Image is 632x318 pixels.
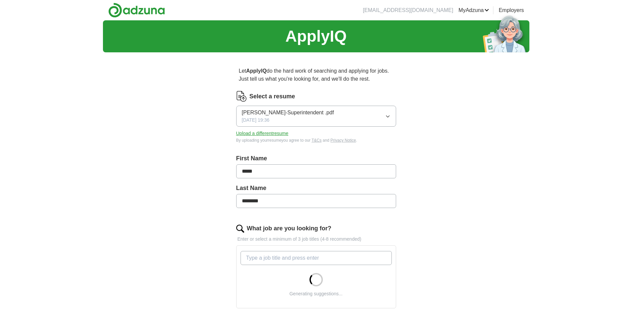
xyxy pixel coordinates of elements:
[236,106,396,127] button: [PERSON_NAME]-Superintendent .pdf[DATE] 19:36
[285,24,346,48] h1: ApplyIQ
[236,225,244,233] img: search.png
[236,236,396,243] p: Enter or select a minimum of 3 job titles (4-8 recommended)
[242,117,270,124] span: [DATE] 19:36
[242,109,334,117] span: [PERSON_NAME]-Superintendent .pdf
[236,91,247,102] img: CV Icon
[236,184,396,193] label: Last Name
[236,137,396,143] div: By uploading your resume you agree to our and .
[499,6,524,14] a: Employers
[246,68,267,74] strong: ApplyIQ
[247,224,331,233] label: What job are you looking for?
[250,92,295,101] label: Select a resume
[312,138,321,143] a: T&Cs
[290,290,343,297] div: Generating suggestions...
[330,138,356,143] a: Privacy Notice
[236,64,396,86] p: Let do the hard work of searching and applying for jobs. Just tell us what you're looking for, an...
[236,130,289,137] button: Upload a differentresume
[363,6,453,14] li: [EMAIL_ADDRESS][DOMAIN_NAME]
[458,6,489,14] a: MyAdzuna
[108,3,165,18] img: Adzuna logo
[241,251,392,265] input: Type a job title and press enter
[236,154,396,163] label: First Name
